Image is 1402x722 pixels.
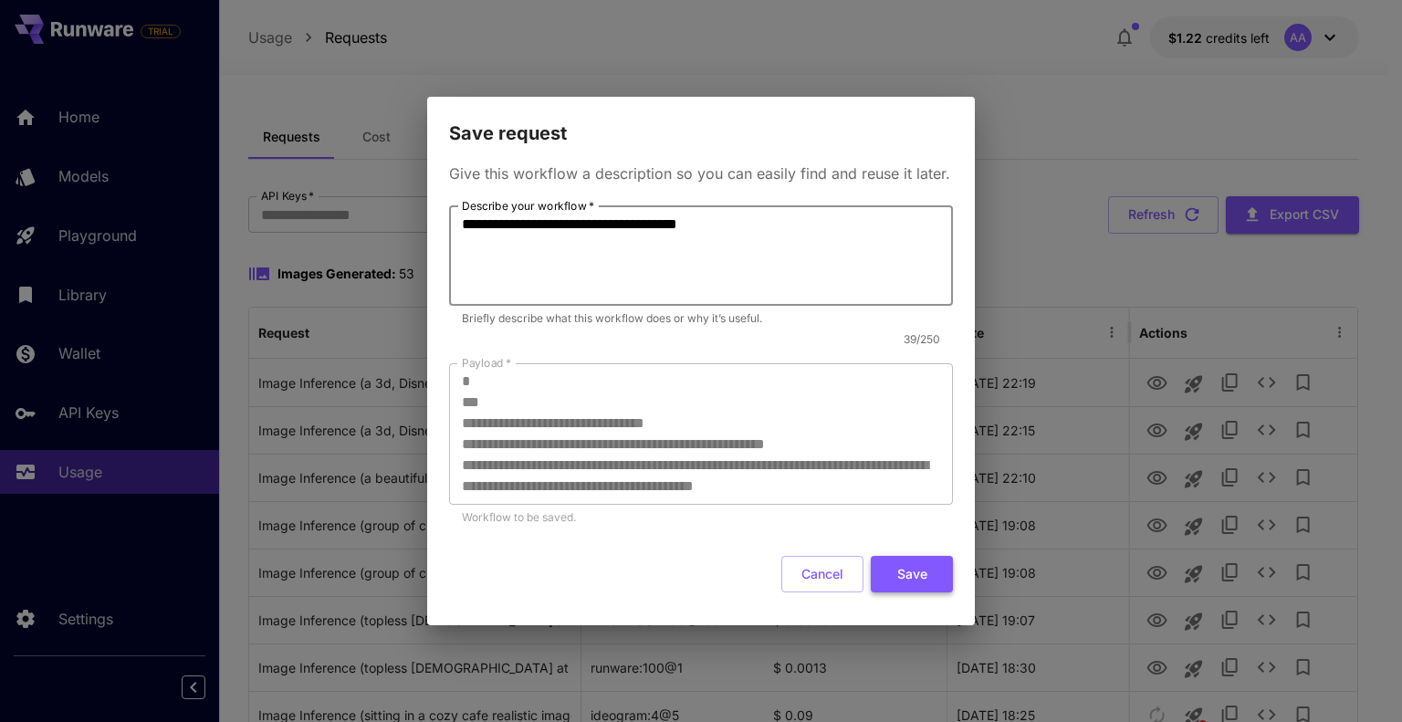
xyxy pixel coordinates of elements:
iframe: Chat Widget [1311,634,1402,722]
button: Save [871,556,953,593]
label: Describe your workflow [462,198,594,214]
label: Payload [462,355,511,371]
h2: Save request [427,97,975,148]
p: Briefly describe what this workflow does or why it’s useful. [462,309,940,328]
p: 39 / 250 [449,330,940,349]
p: Give this workflow a description so you can easily find and reuse it later. [449,162,953,184]
button: Cancel [781,556,863,593]
p: Workflow to be saved. [462,508,940,527]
